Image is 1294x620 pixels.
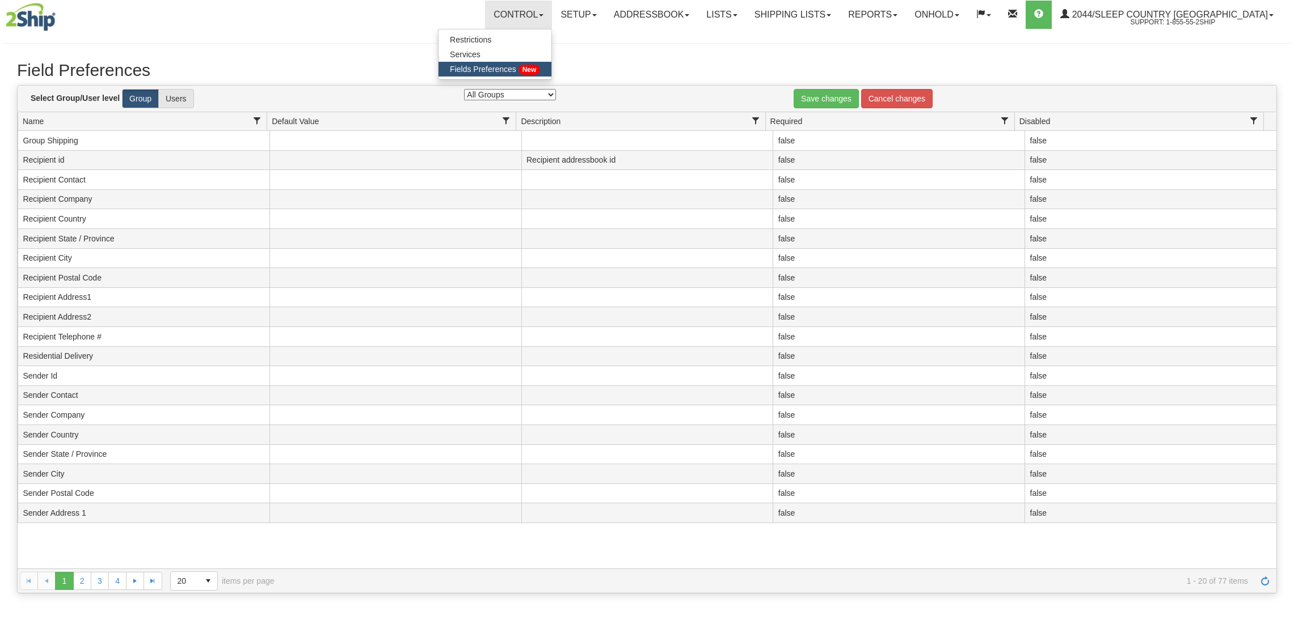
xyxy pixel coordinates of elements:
td: false [1025,170,1276,190]
span: items per page [170,571,275,591]
td: false [773,288,1025,308]
a: Name filter column settings [247,111,267,130]
a: Required filter column settings [995,111,1014,130]
td: false [1025,229,1276,249]
td: Recipient Postal Code [18,268,269,288]
a: Disabled filter column settings [1244,111,1263,130]
td: false [773,503,1025,523]
span: Disabled [1019,116,1050,127]
a: Addressbook [605,1,698,29]
td: false [773,405,1025,425]
a: Description filter column settings [746,111,765,130]
td: Recipient Country [18,209,269,229]
a: Save changes [794,89,859,108]
td: Recipient Address1 [18,288,269,308]
div: grid toolbar [18,86,1276,112]
td: false [1025,347,1276,367]
span: New [519,65,541,75]
td: false [1025,445,1276,465]
td: false [773,484,1025,504]
a: 2044/Sleep Country [GEOGRAPHIC_DATA] Support: 1-855-55-2SHIP [1052,1,1282,29]
td: Sender State / Province [18,445,269,465]
td: Sender Postal Code [18,484,269,504]
td: false [1025,209,1276,229]
td: false [1025,425,1276,445]
a: Lists [698,1,745,29]
td: Sender City [18,464,269,484]
td: false [773,464,1025,484]
td: Recipient Contact [18,170,269,190]
td: Sender Country [18,425,269,445]
span: 20 [178,575,192,587]
a: Default Value filter column settings [496,111,516,130]
a: Shipping lists [746,1,840,29]
a: Control [485,1,552,29]
td: false [1025,268,1276,288]
h1: Field Preferences [17,61,1277,79]
td: false [773,386,1025,406]
span: Page 1 [55,572,73,590]
span: 1 - 20 of 77 items [290,576,1248,585]
label: Select Group/User level [31,92,120,104]
td: false [1025,288,1276,308]
td: false [1025,327,1276,347]
a: 4 [108,572,127,590]
td: false [1025,366,1276,386]
a: Reports [840,1,906,29]
td: false [773,190,1025,210]
a: Go to the last page [144,572,162,590]
td: false [773,170,1025,190]
a: Fields Preferences New [439,62,551,77]
td: false [773,249,1025,269]
td: Group Shipping [18,131,269,151]
td: Residential Delivery [18,347,269,367]
span: Page sizes drop down [170,571,218,591]
td: false [1025,190,1276,210]
a: 3 [91,572,109,590]
td: Recipient addressbook id [521,151,773,171]
iframe: chat widget [1268,252,1293,368]
td: false [1025,386,1276,406]
span: Default Value [272,116,319,127]
span: Required [770,116,803,127]
td: false [1025,249,1276,269]
td: Recipient Address2 [18,307,269,327]
td: Sender Company [18,405,269,425]
a: Cancel changes [861,89,933,108]
a: Services [439,47,551,62]
td: Recipient State / Province [18,229,269,249]
label: Group [122,89,159,108]
td: false [1025,464,1276,484]
span: Description [521,116,560,127]
span: 2044/Sleep Country [GEOGRAPHIC_DATA] [1069,10,1268,19]
a: OnHold [906,1,967,29]
img: logo2044.jpg [6,3,56,31]
td: false [773,131,1025,151]
a: Refresh [1256,572,1274,590]
td: Recipient City [18,249,269,269]
td: false [773,347,1025,367]
td: false [1025,405,1276,425]
td: false [773,425,1025,445]
td: false [1025,503,1276,523]
td: false [773,445,1025,465]
td: false [773,327,1025,347]
td: false [773,209,1025,229]
td: false [773,151,1025,171]
a: Restrictions [439,32,551,47]
td: Sender Address 1 [18,503,269,523]
td: false [773,229,1025,249]
td: Recipient id [18,151,269,171]
td: false [1025,131,1276,151]
td: Sender Id [18,366,269,386]
span: Name [23,116,44,127]
span: Services [450,50,480,59]
td: false [773,268,1025,288]
a: Go to the next page [126,572,144,590]
td: Recipient Company [18,190,269,210]
span: select [199,572,217,590]
a: Setup [552,1,605,29]
span: Restrictions [450,35,491,44]
td: false [1025,484,1276,504]
a: 2 [73,572,91,590]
